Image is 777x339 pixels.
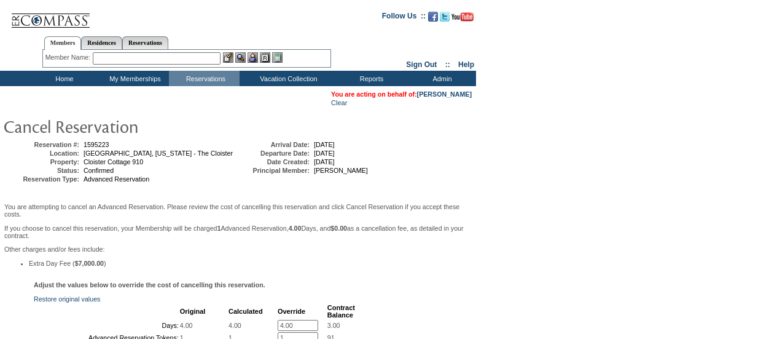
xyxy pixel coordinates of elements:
a: Members [44,36,82,50]
span: [DATE] [314,150,335,157]
a: Sign Out [406,60,437,69]
span: You are acting on behalf of: [331,90,472,98]
img: pgTtlCancelRes.gif [3,114,249,138]
span: :: [445,60,450,69]
b: 4.00 [289,225,302,232]
li: Extra Day Fee ( ) [29,260,472,267]
span: 4.00 [228,322,241,329]
span: Cloister Cottage 910 [84,158,143,166]
td: Reservations [169,71,240,86]
p: If you choose to cancel this reservation, your Membership will be charged Advanced Reservation, D... [4,225,472,239]
span: [DATE] [314,141,335,148]
td: Date Created: [236,158,310,166]
td: Location: [6,150,79,157]
td: Property: [6,158,79,166]
td: Follow Us :: [382,10,426,25]
a: Restore original values [34,295,100,303]
img: View [235,52,246,63]
td: Status: [6,167,79,174]
b: Calculated [228,308,263,315]
img: b_edit.gif [223,52,233,63]
td: Admin [405,71,476,86]
span: 4.00 [180,322,193,329]
td: My Memberships [98,71,169,86]
a: Clear [331,99,347,106]
img: Become our fan on Facebook [428,12,438,22]
b: Contract Balance [327,304,355,319]
b: Original [180,308,206,315]
img: Reservations [260,52,270,63]
b: Adjust the values below to override the cost of cancelling this reservation. [34,281,265,289]
img: b_calculator.gif [272,52,283,63]
td: Arrival Date: [236,141,310,148]
a: Follow us on Twitter [440,15,450,23]
td: Vacation Collection [240,71,335,86]
img: Follow us on Twitter [440,12,450,22]
td: Days: [35,320,179,331]
td: Principal Member: [236,167,310,174]
b: $7,000.00 [75,260,104,267]
b: Override [278,308,305,315]
span: Advanced Reservation [84,175,149,183]
b: 1 [217,225,221,232]
span: Other charges and/or fees include: [4,203,472,267]
img: Impersonate [248,52,258,63]
b: $0.00 [330,225,347,232]
a: Become our fan on Facebook [428,15,438,23]
img: Subscribe to our YouTube Channel [451,12,474,22]
div: Member Name: [45,52,93,63]
span: [PERSON_NAME] [314,167,368,174]
a: Residences [81,36,122,49]
p: You are attempting to cancel an Advanced Reservation. Please review the cost of cancelling this r... [4,203,472,218]
span: 1595223 [84,141,109,148]
span: [GEOGRAPHIC_DATA], [US_STATE] - The Cloister [84,150,233,157]
a: Help [458,60,474,69]
td: Reports [335,71,405,86]
td: Departure Date: [236,150,310,157]
td: Reservation Type: [6,175,79,183]
td: Reservation #: [6,141,79,148]
img: Compass Home [10,3,90,28]
span: 3.00 [327,322,340,329]
span: Confirmed [84,167,114,174]
a: Subscribe to our YouTube Channel [451,15,474,23]
a: [PERSON_NAME] [417,90,472,98]
a: Reservations [122,36,168,49]
span: [DATE] [314,158,335,166]
td: Home [28,71,98,86]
